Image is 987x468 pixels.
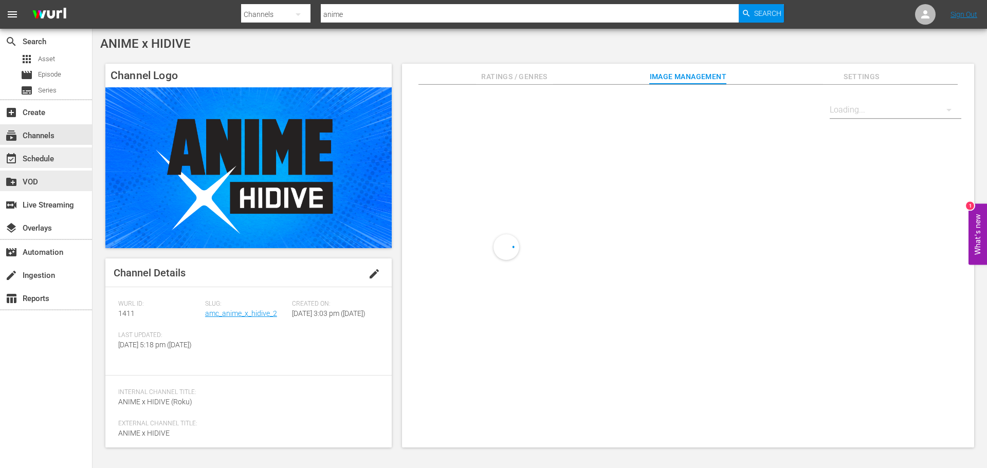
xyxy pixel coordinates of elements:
div: 1 [966,201,974,210]
span: Episode [21,69,33,81]
span: Asset [38,54,55,64]
span: External Channel Title: [118,420,374,428]
span: Live Streaming [5,199,17,211]
span: Automation [5,246,17,258]
span: Last Updated: [118,331,200,340]
span: 1411 [118,309,135,317]
span: VOD [5,176,17,188]
img: ANIME x HIDIVE [105,87,392,248]
span: edit [368,268,380,280]
h4: Channel Logo [105,64,392,87]
span: Settings [823,70,900,83]
span: Series [38,85,57,96]
span: Internal Channel Title: [118,388,374,397]
span: Ratings / Genres [476,70,553,83]
a: Sign Out [951,10,977,18]
span: Overlays [5,222,17,234]
span: Create [5,106,17,119]
span: Search [5,35,17,48]
span: ANIME x HIDIVE [100,36,191,51]
span: [DATE] 5:18 pm ([DATE]) [118,341,192,349]
a: amc_anime_x_hidive_2 [205,309,277,317]
span: ANIME x HIDIVE (Roku) [118,398,192,406]
button: Open Feedback Widget [968,203,987,265]
span: Image Management [649,70,726,83]
img: ans4CAIJ8jUAAAAAAAAAAAAAAAAAAAAAAAAgQb4GAAAAAAAAAAAAAAAAAAAAAAAAJMjXAAAAAAAAAAAAAAAAAAAAAAAAgAT5G... [25,3,74,27]
span: Channel Details [114,267,186,279]
span: Wurl ID: [118,300,200,308]
span: Schedule [5,153,17,165]
span: menu [6,8,19,21]
span: Asset [21,53,33,65]
span: Channels [5,129,17,142]
span: Series [21,84,33,97]
button: edit [362,261,387,286]
span: Ingestion [5,269,17,282]
span: Created On: [292,300,374,308]
button: Search [739,4,784,23]
span: Reports [5,292,17,305]
span: ANIME x HIDIVE [118,429,170,437]
span: Slug: [205,300,287,308]
span: Episode [38,69,61,80]
span: Search [754,4,781,23]
span: [DATE] 3:03 pm ([DATE]) [292,309,365,317]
